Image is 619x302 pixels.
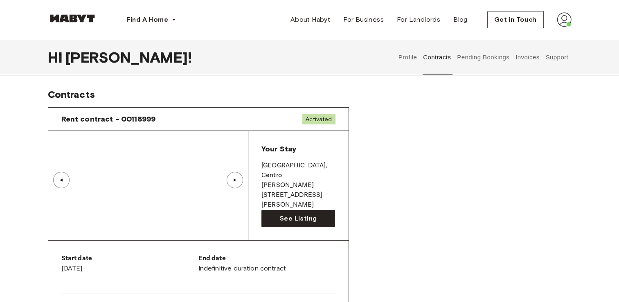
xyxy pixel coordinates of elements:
[198,254,335,264] p: End date
[65,49,192,66] span: [PERSON_NAME] !
[337,11,390,28] a: For Business
[557,12,572,27] img: avatar
[514,39,540,75] button: Invoices
[494,15,537,25] span: Get in Touch
[453,15,468,25] span: Blog
[198,254,335,273] div: Indefinitive duration contract
[48,131,248,229] img: Image of the room
[422,39,452,75] button: Contracts
[447,11,474,28] a: Blog
[261,180,335,210] p: [PERSON_NAME][STREET_ADDRESS][PERSON_NAME]
[280,214,317,223] span: See Listing
[57,178,65,183] div: ▲
[261,161,335,180] p: [GEOGRAPHIC_DATA] , Centro
[120,11,183,28] button: Find A Home
[48,14,97,23] img: Habyt
[397,39,418,75] button: Profile
[302,114,335,124] span: Activated
[343,15,384,25] span: For Business
[48,88,95,100] span: Contracts
[261,210,335,227] a: See Listing
[487,11,544,28] button: Get in Touch
[126,15,168,25] span: Find A Home
[545,39,569,75] button: Support
[395,39,571,75] div: user profile tabs
[456,39,511,75] button: Pending Bookings
[290,15,330,25] span: About Habyt
[390,11,447,28] a: For Landlords
[48,49,65,66] span: Hi
[61,254,198,264] p: Start date
[61,114,156,124] span: Rent contract - 00118999
[397,15,440,25] span: For Landlords
[61,254,198,273] div: [DATE]
[261,144,296,153] span: Your Stay
[231,178,239,183] div: ▲
[284,11,337,28] a: About Habyt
